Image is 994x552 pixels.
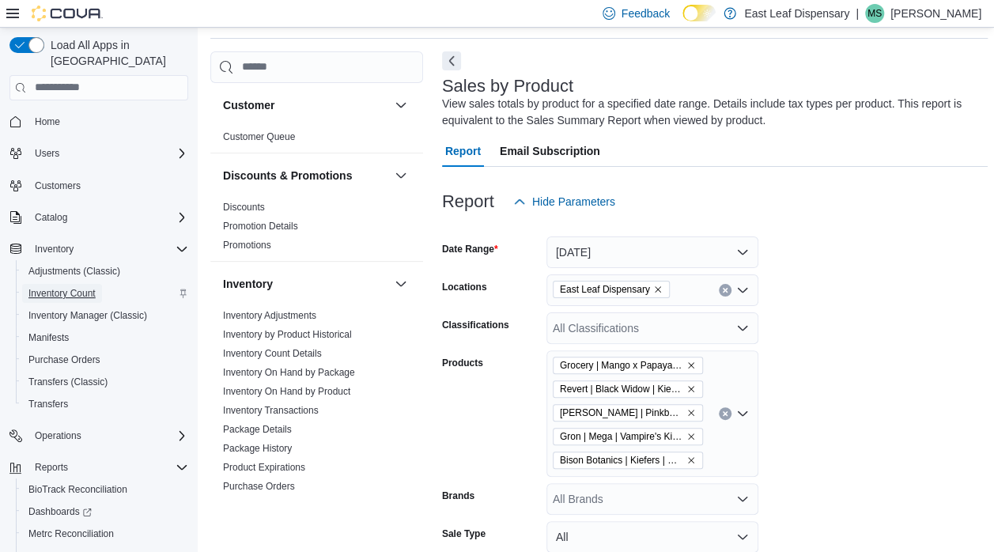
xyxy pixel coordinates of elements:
[553,452,703,469] span: Bison Botanics | Kiefers | Sour Apple Glue | Infused | Pre-roll | 1g
[442,192,494,211] h3: Report
[210,127,423,153] div: Customer
[560,452,683,468] span: Bison Botanics | Kiefers | Sour Apple Glue | Infused | Pre-roll | 1g
[35,180,81,192] span: Customers
[442,527,486,540] label: Sale Type
[553,281,670,298] span: East Leaf Dispensary
[682,5,716,21] input: Dark Mode
[3,142,195,164] button: Users
[28,265,120,278] span: Adjustments (Classic)
[223,462,305,473] a: Product Expirations
[16,349,195,371] button: Purchase Orders
[223,461,305,474] span: Product Expirations
[223,366,355,379] span: Inventory On Hand by Package
[223,202,265,213] a: Discounts
[736,407,749,420] button: Open list of options
[223,481,295,492] a: Purchase Orders
[223,424,292,435] a: Package Details
[560,381,683,397] span: Revert | Black Widow | Kief Infused | Ground Flower | 14g
[223,97,388,113] button: Customer
[16,393,195,415] button: Transfers
[223,240,271,251] a: Promotions
[16,523,195,545] button: Metrc Reconciliation
[28,426,88,445] button: Operations
[719,284,731,297] button: Clear input
[3,110,195,133] button: Home
[3,238,195,260] button: Inventory
[35,243,74,255] span: Inventory
[28,287,96,300] span: Inventory Count
[3,174,195,197] button: Customers
[3,206,195,229] button: Catalog
[223,385,350,398] span: Inventory On Hand by Product
[736,284,749,297] button: Open list of options
[28,527,114,540] span: Metrc Reconciliation
[223,97,274,113] h3: Customer
[744,4,849,23] p: East Leaf Dispensary
[16,260,195,282] button: Adjustments (Classic)
[223,276,273,292] h3: Inventory
[28,458,74,477] button: Reports
[736,322,749,335] button: Open list of options
[223,310,316,321] a: Inventory Adjustments
[686,456,696,465] button: Remove Bison Botanics | Kiefers | Sour Apple Glue | Infused | Pre-roll | 1g from selection in thi...
[223,309,316,322] span: Inventory Adjustments
[22,502,98,521] a: Dashboards
[223,367,355,378] a: Inventory On Hand by Package
[3,425,195,447] button: Operations
[22,350,188,369] span: Purchase Orders
[22,524,120,543] a: Metrc Reconciliation
[223,201,265,214] span: Discounts
[28,331,69,344] span: Manifests
[445,135,481,167] span: Report
[22,262,127,281] a: Adjustments (Classic)
[546,236,758,268] button: [DATE]
[22,502,188,521] span: Dashboards
[856,4,859,23] p: |
[223,404,319,417] span: Inventory Transactions
[16,478,195,501] button: BioTrack Reconciliation
[686,384,696,394] button: Remove Revert | Black Widow | Kief Infused | Ground Flower | 14g from selection in this group
[223,443,292,454] a: Package History
[553,380,703,398] span: Revert | Black Widow | Kief Infused | Ground Flower | 14g
[391,274,410,293] button: Inventory
[507,186,622,217] button: Hide Parameters
[553,357,703,374] span: Grocery | Mango x Papaya Bomb | Flower | 28g
[28,354,100,366] span: Purchase Orders
[223,131,295,142] a: Customer Queue
[16,327,195,349] button: Manifests
[210,306,423,540] div: Inventory
[28,376,108,388] span: Transfers (Classic)
[28,208,74,227] button: Catalog
[442,319,509,331] label: Classifications
[35,211,67,224] span: Catalog
[223,220,298,233] span: Promotion Details
[28,240,188,259] span: Inventory
[22,262,188,281] span: Adjustments (Classic)
[28,176,87,195] a: Customers
[622,6,670,21] span: Feedback
[223,442,292,455] span: Package History
[223,130,295,143] span: Customer Queue
[223,405,319,416] a: Inventory Transactions
[553,428,703,445] span: Gron | Mega | Vampire's Kiss | Gummy | 100mg
[442,357,483,369] label: Products
[553,404,703,422] span: Littles | Pinkberry | Live Resin | Vape - Ready | 1g
[28,144,66,163] button: Users
[22,306,153,325] a: Inventory Manager (Classic)
[22,480,134,499] a: BioTrack Reconciliation
[22,328,75,347] a: Manifests
[223,423,292,436] span: Package Details
[22,395,188,414] span: Transfers
[22,395,74,414] a: Transfers
[28,309,147,322] span: Inventory Manager (Classic)
[28,176,188,195] span: Customers
[28,505,92,518] span: Dashboards
[28,398,68,410] span: Transfers
[28,240,80,259] button: Inventory
[223,168,352,183] h3: Discounts & Promotions
[391,166,410,185] button: Discounts & Promotions
[28,112,188,131] span: Home
[28,144,188,163] span: Users
[22,480,188,499] span: BioTrack Reconciliation
[560,282,650,297] span: East Leaf Dispensary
